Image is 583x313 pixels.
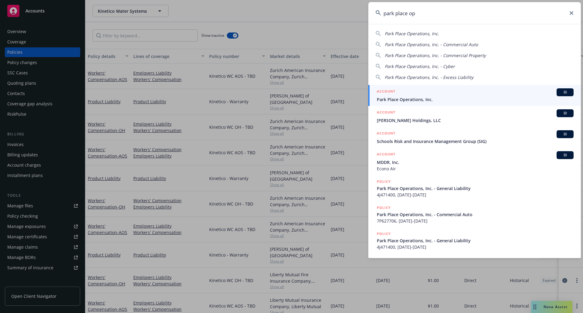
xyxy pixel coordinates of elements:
span: Park Place Operations, Inc. - Commercial Auto [377,211,574,218]
span: 4J471400, [DATE]-[DATE] [377,192,574,198]
h5: ACCOUNT [377,88,395,96]
span: Schools Risk and Insurance Management Group (SIG) [377,138,574,145]
h5: ACCOUNT [377,130,395,138]
h5: POLICY [377,179,391,185]
span: Econo Air [377,165,574,172]
span: 7P627706, [DATE]-[DATE] [377,218,574,224]
span: BI [559,111,571,116]
h5: POLICY [377,205,391,211]
h5: POLICY [377,257,391,263]
span: BI [559,131,571,137]
a: ACCOUNTBISchools Risk and Insurance Management Group (SIG) [368,127,581,148]
span: [PERSON_NAME] Holdings, LLC [377,117,574,124]
span: Park Place Operations, Inc. - General Liability [377,237,574,244]
a: POLICYPark Place Operations, Inc. - General Liability4J471400, [DATE]-[DATE] [368,175,581,201]
input: Search... [368,2,581,24]
h5: ACCOUNT [377,109,395,117]
a: ACCOUNTBIMDDR, Inc.Econo Air [368,148,581,175]
a: POLICY [368,253,581,280]
span: Park Place Operations, Inc. - Commercial Property [385,53,486,58]
span: MDDR, Inc. [377,159,574,165]
span: BI [559,90,571,95]
span: Park Place Operations, Inc. - General Liability [377,185,574,192]
span: Park Place Operations, Inc. - Cyber [385,63,455,69]
a: ACCOUNTBI[PERSON_NAME] Holdings, LLC [368,106,581,127]
span: Park Place Operations, Inc. [377,96,574,103]
a: POLICYPark Place Operations, Inc. - Commercial Auto7P627706, [DATE]-[DATE] [368,201,581,227]
h5: ACCOUNT [377,151,395,158]
span: Park Place Operations, Inc. - Commercial Auto [385,42,478,47]
a: ACCOUNTBIPark Place Operations, Inc. [368,85,581,106]
h5: POLICY [377,231,391,237]
span: Park Place Operations, Inc. [385,31,439,36]
a: POLICYPark Place Operations, Inc. - General Liability4J471400, [DATE]-[DATE] [368,227,581,253]
span: Park Place Operations, Inc. - Excess Liability [385,74,473,80]
span: BI [559,152,571,158]
span: 4J471400, [DATE]-[DATE] [377,244,574,250]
